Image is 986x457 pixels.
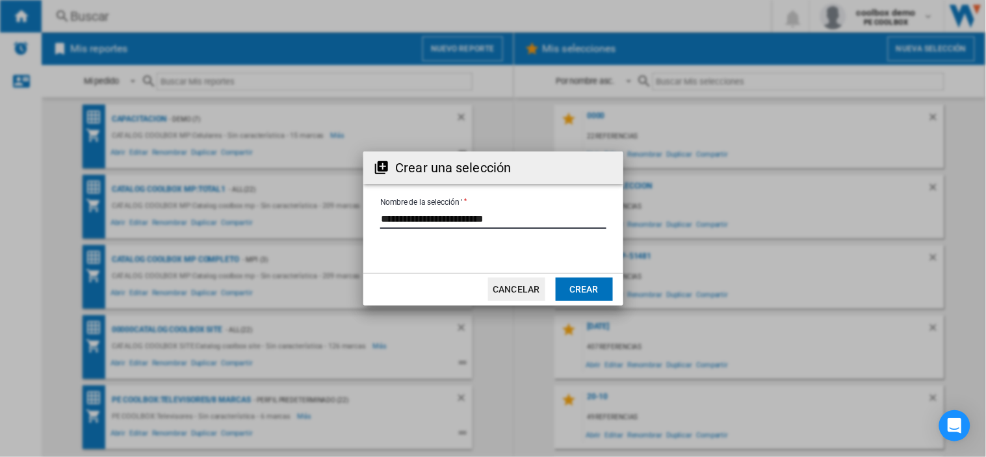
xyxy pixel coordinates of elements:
button: Close dialog [592,155,618,181]
button: Cancelar [488,278,545,301]
h2: Crear una selección [396,159,512,177]
button: Crear [556,278,613,301]
div: Open Intercom Messenger [939,410,970,441]
md-icon: Close dialog [597,160,613,176]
